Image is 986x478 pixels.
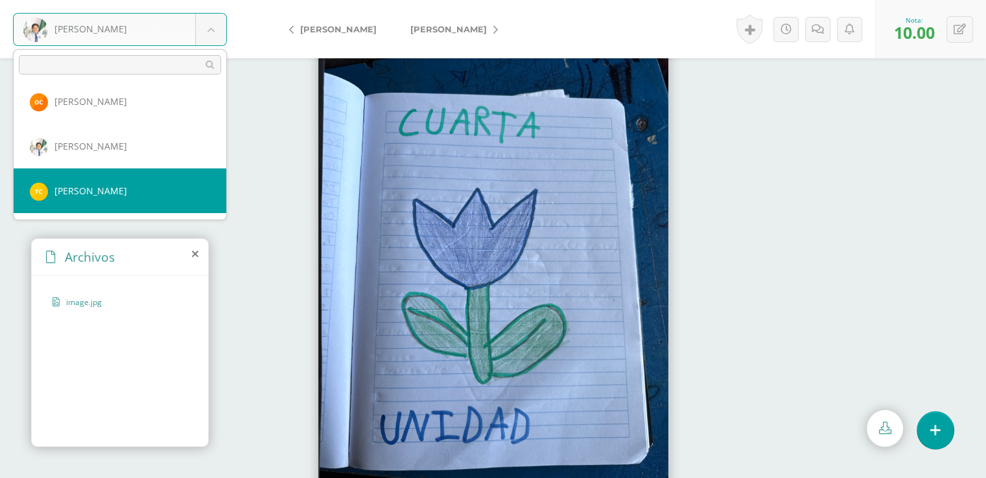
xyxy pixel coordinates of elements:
span: [PERSON_NAME] [54,140,127,152]
span: [PERSON_NAME] [54,95,127,108]
img: 0e2b88399d76926fc4df1733eb4f2f31.png [30,93,48,111]
span: [PERSON_NAME] [54,185,127,197]
img: 81294c9318bd7ef8f94fcbe096ea0813.png [30,183,48,201]
img: 48b69225da39c9665827b85c392896a1.png [30,138,48,156]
